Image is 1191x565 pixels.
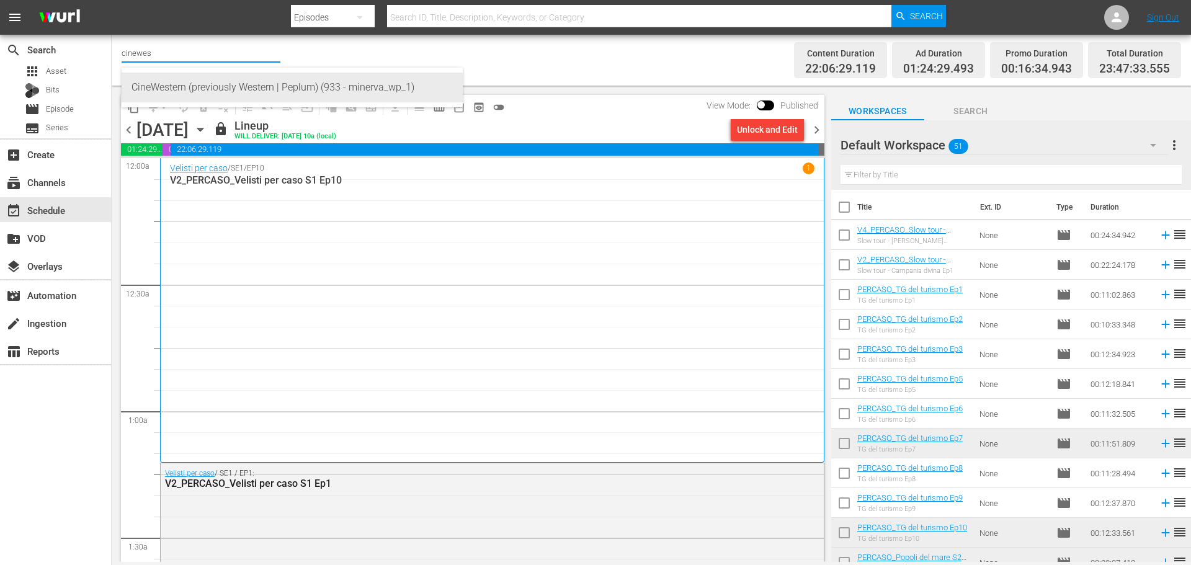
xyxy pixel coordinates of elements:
span: chevron_right [809,122,824,138]
a: PERCASO_TG del turismo Ep7 [857,434,963,443]
span: 00:16:34.943 [1001,62,1072,76]
a: Velisti per caso [170,163,228,173]
td: None [975,339,1051,369]
span: reorder [1172,376,1187,391]
td: None [975,369,1051,399]
span: 51 [948,133,968,159]
div: CineWestern (previously Western | Peplum) (933 - minerva_wp_1) [132,73,453,102]
p: 1 [806,164,811,172]
span: 01:24:29.493 [121,143,163,156]
svg: Add to Schedule [1159,407,1172,420]
a: PERCASO_TG del turismo Ep6 [857,404,963,413]
a: PERCASO_TG del turismo Ep5 [857,374,963,383]
svg: Add to Schedule [1159,377,1172,391]
span: Episode [1056,257,1071,272]
a: PERCASO_TG del turismo Ep3 [857,344,963,354]
p: EP10 [247,164,264,172]
span: reorder [1172,257,1187,272]
span: reorder [1172,435,1187,450]
span: Search [910,5,943,27]
span: reorder [1172,346,1187,361]
svg: Add to Schedule [1159,466,1172,480]
div: Total Duration [1099,45,1170,62]
td: 00:11:51.809 [1086,429,1154,458]
span: lock [213,122,228,136]
span: Reports [6,344,21,359]
span: 23:47:33.555 [1099,62,1170,76]
div: Lineup [234,119,336,133]
span: Episode [1056,347,1071,362]
div: TG del turismo Ep9 [857,505,963,513]
span: View Backup [469,97,489,117]
svg: Add to Schedule [1159,437,1172,450]
p: V2_PERCASO_Velisti per caso S1 Ep10 [170,174,814,186]
span: menu [7,10,22,25]
span: reorder [1172,287,1187,301]
span: Automation [6,288,21,303]
td: None [975,488,1051,518]
span: View Mode: [700,100,757,110]
span: Search [6,43,21,58]
td: 00:24:34.942 [1086,220,1154,250]
span: 00:16:34.943 [163,143,171,156]
a: Sign Out [1147,12,1179,22]
div: TG del turismo Ep2 [857,326,963,334]
span: 01:24:29.493 [903,62,974,76]
span: Episode [1056,228,1071,242]
td: 00:11:02.863 [1086,280,1154,309]
td: None [975,458,1051,488]
span: Create [6,148,21,162]
td: 00:12:37.870 [1086,488,1154,518]
td: 00:12:34.923 [1086,339,1154,369]
div: TG del turismo Ep7 [857,445,963,453]
span: Asset [25,64,40,79]
div: / SE1 / EP1: [165,469,752,489]
button: Unlock and Edit [731,118,804,141]
span: reorder [1172,525,1187,540]
td: None [975,220,1051,250]
th: Type [1049,190,1083,225]
span: Asset [46,65,66,78]
span: Workspaces [831,104,924,119]
td: 00:11:32.505 [1086,399,1154,429]
span: Episode [1056,466,1071,481]
div: WILL DELIVER: [DATE] 10a (local) [234,133,336,141]
p: / [228,164,231,172]
span: 00:12:26.445 [818,143,824,156]
div: TG del turismo Ep8 [857,475,963,483]
a: V4_PERCASO_Slow tour - [PERSON_NAME][GEOGRAPHIC_DATA] [857,225,951,253]
span: preview_outlined [473,101,485,113]
a: PERCASO_TG del turismo Ep8 [857,463,963,473]
span: Episode [1056,287,1071,302]
svg: Add to Schedule [1159,318,1172,331]
svg: Add to Schedule [1159,496,1172,510]
span: 22:06:29.119 [805,62,876,76]
a: PERCASO_TG del turismo Ep9 [857,493,963,502]
div: TG del turismo Ep5 [857,386,963,394]
span: Episode [1056,496,1071,510]
span: Schedule [6,203,21,218]
td: None [975,250,1051,280]
span: Channels [6,176,21,190]
div: TG del turismo Ep6 [857,416,963,424]
div: V2_PERCASO_Velisti per caso S1 Ep1 [165,478,752,489]
span: Bits [46,84,60,96]
div: Unlock and Edit [737,118,798,141]
td: None [975,280,1051,309]
span: Ingestion [6,316,21,331]
span: VOD [6,231,21,246]
div: Slow tour - Campania divina Ep1 [857,267,970,275]
div: [DATE] [136,120,189,140]
span: Series [46,122,68,134]
span: Published [774,100,824,110]
div: Bits [25,83,40,98]
span: chevron_left [121,122,136,138]
th: Title [857,190,973,225]
span: Episode [1056,376,1071,391]
td: None [975,399,1051,429]
span: Episode [1056,436,1071,451]
span: Episode [1056,317,1071,332]
div: Content Duration [805,45,876,62]
button: more_vert [1167,130,1182,160]
div: Default Workspace [841,128,1168,162]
